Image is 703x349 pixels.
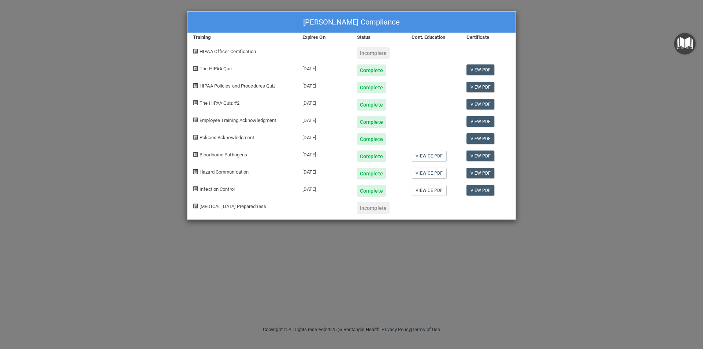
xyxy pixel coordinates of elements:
[357,64,386,76] div: Complete
[200,100,239,106] span: The HIPAA Quiz #2
[200,169,249,175] span: Hazard Communication
[187,33,297,42] div: Training
[297,76,351,93] div: [DATE]
[200,135,254,140] span: Policies Acknowledgment
[466,151,495,161] a: View PDF
[412,151,446,161] a: View CE PDF
[412,168,446,178] a: View CE PDF
[200,204,266,209] span: [MEDICAL_DATA] Preparedness
[357,151,386,162] div: Complete
[406,33,461,42] div: Cont. Education
[187,12,516,33] div: [PERSON_NAME] Compliance
[357,202,390,214] div: Incomplete
[466,133,495,144] a: View PDF
[674,33,696,55] button: Open Resource Center
[357,116,386,128] div: Complete
[466,116,495,127] a: View PDF
[200,83,275,89] span: HIPAA Policies and Procedures Quiz
[466,185,495,196] a: View PDF
[466,168,495,178] a: View PDF
[466,82,495,92] a: View PDF
[200,118,276,123] span: Employee Training Acknowledgment
[357,47,390,59] div: Incomplete
[466,64,495,75] a: View PDF
[412,185,446,196] a: View CE PDF
[297,179,351,197] div: [DATE]
[297,162,351,179] div: [DATE]
[357,133,386,145] div: Complete
[297,93,351,111] div: [DATE]
[297,59,351,76] div: [DATE]
[461,33,516,42] div: Certificate
[357,82,386,93] div: Complete
[466,99,495,109] a: View PDF
[200,49,256,54] span: HIPAA Officer Certification
[200,66,233,71] span: The HIPAA Quiz
[357,168,386,179] div: Complete
[200,186,235,192] span: Infection Control
[200,152,247,157] span: Bloodborne Pathogens
[351,33,406,42] div: Status
[297,111,351,128] div: [DATE]
[297,145,351,162] div: [DATE]
[297,128,351,145] div: [DATE]
[357,185,386,197] div: Complete
[357,99,386,111] div: Complete
[297,33,351,42] div: Expires On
